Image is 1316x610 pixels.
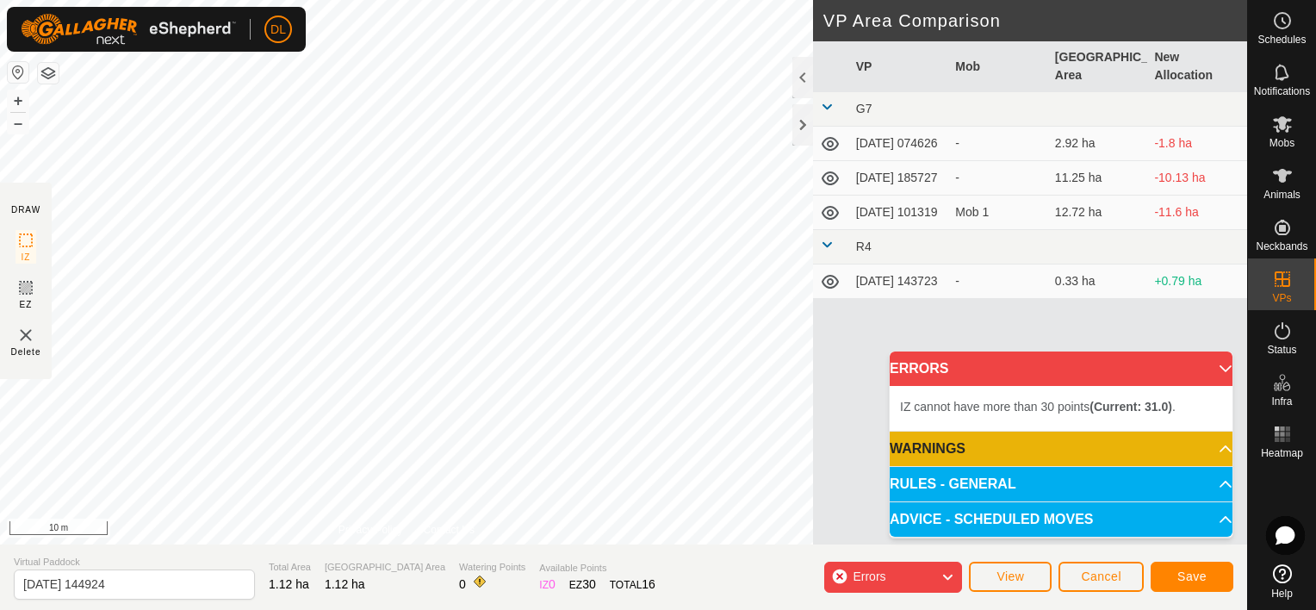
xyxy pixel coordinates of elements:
button: Save [1151,562,1233,592]
p-accordion-header: ADVICE - SCHEDULED MOVES [890,502,1232,537]
th: VP [849,41,949,92]
div: DRAW [11,203,40,216]
span: VPs [1272,293,1291,303]
td: 2.92 ha [1048,127,1148,161]
span: Cancel [1081,570,1121,583]
td: 0.33 ha [1048,265,1148,299]
div: - [955,272,1041,290]
span: Animals [1263,190,1300,200]
span: IZ [22,251,31,264]
td: +0.79 ha [1147,265,1247,299]
div: Mob 1 [955,203,1041,221]
span: 0 [549,577,556,591]
p-accordion-header: WARNINGS [890,432,1232,466]
p-accordion-header: RULES - GENERAL [890,467,1232,501]
span: Mobs [1269,138,1294,148]
span: WARNINGS [890,442,965,456]
a: Contact Us [424,522,475,538]
span: Notifications [1254,86,1310,96]
span: G7 [856,102,872,115]
td: [DATE] 185727 [849,161,949,196]
button: Reset Map [8,62,28,83]
span: 0 [459,577,466,591]
span: Virtual Paddock [14,555,255,570]
button: Map Layers [38,63,59,84]
span: ADVICE - SCHEDULED MOVES [890,513,1093,526]
span: Infra [1271,396,1292,407]
div: IZ [539,576,555,594]
td: -10.13 ha [1147,161,1247,196]
span: Help [1271,588,1293,599]
span: Save [1177,570,1207,583]
span: IZ cannot have more than 30 points . [900,400,1176,414]
span: View [996,570,1024,583]
span: Schedules [1257,34,1306,45]
span: Heatmap [1261,448,1303,458]
span: Status [1267,345,1296,355]
span: ERRORS [890,362,948,376]
button: Cancel [1058,562,1144,592]
img: Gallagher Logo [21,14,236,45]
td: [DATE] 143723 [849,265,949,299]
td: -11.6 ha [1147,196,1247,230]
b: (Current: 31.0) [1089,400,1172,414]
span: Watering Points [459,560,525,575]
span: Total Area [269,560,311,575]
button: View [969,562,1052,592]
span: R4 [856,240,872,253]
button: + [8,90,28,111]
a: Privacy Policy [338,522,403,538]
p-accordion-content: ERRORS [890,386,1232,431]
span: RULES - GENERAL [890,477,1016,491]
button: – [8,113,28,134]
div: - [955,169,1041,187]
span: 30 [582,577,596,591]
td: [DATE] 074626 [849,127,949,161]
span: EZ [20,298,33,311]
td: [DATE] 101319 [849,196,949,230]
span: DL [270,21,286,39]
span: Delete [11,345,41,358]
th: Mob [948,41,1048,92]
div: EZ [569,576,596,594]
p-accordion-header: ERRORS [890,352,1232,386]
span: Errors [853,570,885,583]
td: -1.8 ha [1147,127,1247,161]
td: 11.25 ha [1048,161,1148,196]
span: Available Points [539,561,655,576]
a: Help [1248,557,1316,606]
span: 1.12 ha [269,577,309,591]
img: VP [16,325,36,345]
th: [GEOGRAPHIC_DATA] Area [1048,41,1148,92]
td: 12.72 ha [1048,196,1148,230]
span: 1.12 ha [325,577,365,591]
div: TOTAL [610,576,655,594]
h2: VP Area Comparison [823,10,1247,31]
th: New Allocation [1147,41,1247,92]
span: [GEOGRAPHIC_DATA] Area [325,560,445,575]
div: - [955,134,1041,152]
span: Neckbands [1256,241,1307,252]
span: 16 [642,577,655,591]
